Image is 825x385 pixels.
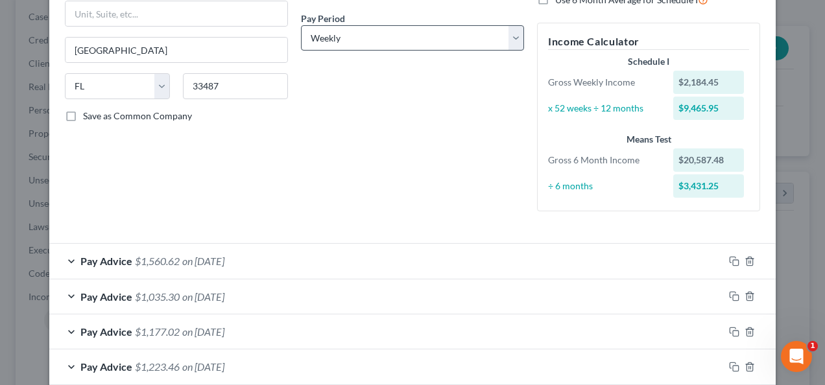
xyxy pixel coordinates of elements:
div: $3,431.25 [673,174,745,198]
iframe: Intercom live chat [781,341,812,372]
input: Enter zip... [183,73,288,99]
span: on [DATE] [182,360,224,373]
div: $20,587.48 [673,148,745,172]
span: $1,035.30 [135,290,180,303]
input: Unit, Suite, etc... [66,1,287,26]
div: ÷ 6 months [542,180,667,192]
div: $9,465.95 [673,97,745,120]
span: on [DATE] [182,325,224,338]
span: Pay Period [301,13,345,24]
span: Save as Common Company [83,110,192,121]
span: Pay Advice [80,255,132,267]
span: 1 [807,341,818,351]
div: x 52 weeks ÷ 12 months [542,102,667,115]
span: on [DATE] [182,255,224,267]
span: $1,177.02 [135,325,180,338]
span: $1,223.46 [135,360,180,373]
span: $1,560.62 [135,255,180,267]
span: Pay Advice [80,360,132,373]
span: Pay Advice [80,325,132,338]
h5: Income Calculator [548,34,749,50]
div: Schedule I [548,55,749,68]
div: Gross 6 Month Income [542,154,667,167]
div: Gross Weekly Income [542,76,667,89]
div: Means Test [548,133,749,146]
input: Enter city... [66,38,287,62]
span: Pay Advice [80,290,132,303]
div: $2,184.45 [673,71,745,94]
span: on [DATE] [182,290,224,303]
